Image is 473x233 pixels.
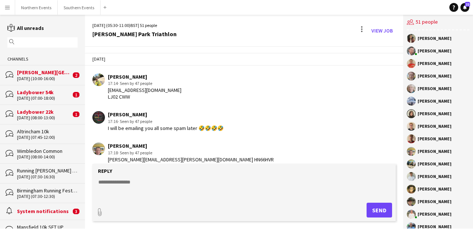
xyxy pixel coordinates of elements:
span: 2 [73,72,79,78]
div: [DATE] (07:00-18:00) [17,96,71,101]
div: Birmingham Running Festival [17,187,78,194]
div: [PERSON_NAME] [108,111,224,118]
div: System notifications [17,208,71,215]
div: [PERSON_NAME] [418,99,452,103]
span: BST [130,23,138,28]
span: 1 [73,92,79,97]
a: 22 [460,3,469,12]
div: Mansfield 10k SET UP [17,224,78,230]
div: [PERSON_NAME] [418,112,452,116]
div: [DATE] (07:45-12:00) [17,135,78,140]
span: · Seen by 47 people [118,80,152,86]
span: · Seen by 47 people [118,150,152,155]
div: [PERSON_NAME] [418,187,452,191]
div: I will be emailing you all some spam later 🤣🤣🤣🤣 [108,125,224,131]
div: 51 people [407,15,469,30]
div: [DATE] (08:00-14:00) [17,154,78,160]
div: 17:16 [108,118,224,125]
div: [PERSON_NAME][GEOGRAPHIC_DATA] Set Up [17,69,71,76]
div: 17:14 [108,80,181,87]
span: 1 [73,112,79,117]
div: [PERSON_NAME] [418,124,452,129]
div: 17:18 [108,150,274,156]
div: [PERSON_NAME] [418,61,452,66]
a: View Job [368,25,396,37]
div: [PERSON_NAME] [418,149,452,154]
div: Ladybower 54k [17,89,71,96]
span: · Seen by 47 people [118,119,152,124]
div: [PERSON_NAME] [418,174,452,179]
div: [DATE] (05:30-11:00) | 51 people [92,22,177,29]
div: [PERSON_NAME] [418,162,452,166]
label: Reply [98,168,112,174]
div: [PERSON_NAME] [108,143,274,149]
div: [PERSON_NAME] [418,36,452,41]
div: Ladybower 22k [17,109,71,115]
a: All unreads [7,25,44,31]
button: Send [367,203,392,217]
div: [DATE] (07:30-12:30) [17,194,78,199]
button: Northern Events [15,0,58,15]
div: [PERSON_NAME][EMAIL_ADDRESS][PERSON_NAME][DOMAIN_NAME] HN66HVR [108,156,274,163]
div: [PERSON_NAME] [418,225,452,229]
span: 22 [465,2,470,7]
div: [PERSON_NAME] [108,73,181,80]
div: [PERSON_NAME] [418,199,452,204]
div: [PERSON_NAME] [418,212,452,216]
span: 3 [73,209,79,214]
div: [PERSON_NAME] Park Triathlon [92,31,177,37]
div: Altrincham 10k [17,128,78,135]
button: Southern Events [58,0,101,15]
div: [PERSON_NAME] [418,86,452,91]
div: Wimbledon Common [17,148,78,154]
div: [DATE] (07:30-16:30) [17,174,78,179]
div: [DATE] [85,53,403,65]
div: [DATE] (08:00-13:00) [17,115,71,120]
div: [DATE] (10:00-16:00) [17,76,71,81]
div: [EMAIL_ADDRESS][DOMAIN_NAME] LJ02 CWW [108,87,181,100]
div: [PERSON_NAME] [418,49,452,53]
div: [PERSON_NAME] [418,137,452,141]
div: [PERSON_NAME] [418,74,452,78]
div: Running [PERSON_NAME] Park Races & Duathlon [17,167,78,174]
